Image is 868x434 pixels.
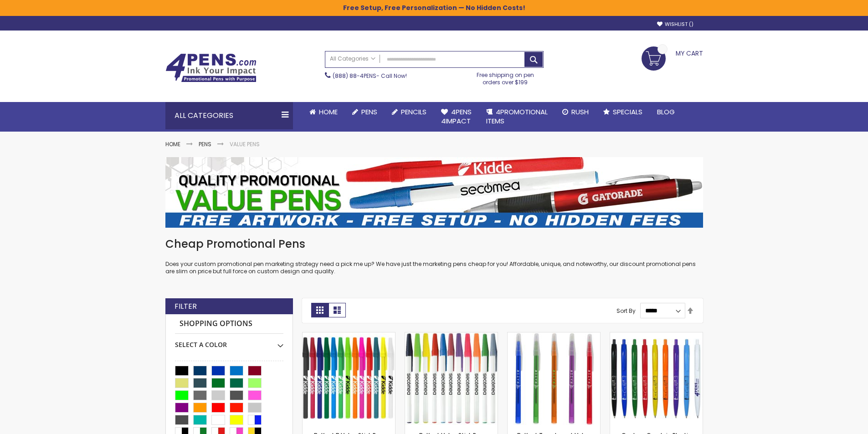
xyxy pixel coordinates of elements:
[325,51,380,66] a: All Categories
[555,102,596,122] a: Rush
[165,237,703,251] h1: Cheap Promotional Pens
[165,237,703,276] div: Does your custom promotional pen marketing strategy need a pick me up? We have just the marketing...
[650,102,682,122] a: Blog
[230,140,260,148] strong: Value Pens
[571,107,589,117] span: Rush
[405,332,498,340] a: Belfast Value Stick Pen
[405,332,498,425] img: Belfast Value Stick Pen
[361,107,377,117] span: Pens
[319,107,338,117] span: Home
[486,107,548,126] span: 4PROMOTIONAL ITEMS
[434,102,479,132] a: 4Pens4impact
[165,53,257,82] img: 4Pens Custom Pens and Promotional Products
[596,102,650,122] a: Specials
[175,334,283,349] div: Select A Color
[508,332,600,425] img: Belfast Translucent Value Stick Pen
[199,140,211,148] a: Pens
[385,102,434,122] a: Pencils
[441,107,472,126] span: 4Pens 4impact
[657,107,675,117] span: Blog
[175,301,197,311] strong: Filter
[613,107,642,117] span: Specials
[401,107,426,117] span: Pencils
[616,306,636,314] label: Sort By
[508,332,600,340] a: Belfast Translucent Value Stick Pen
[311,303,329,317] strong: Grid
[467,68,544,86] div: Free shipping on pen orders over $199
[333,72,376,80] a: (888) 88-4PENS
[610,332,703,340] a: Custom Cambria Plastic Retractable Ballpoint Pen - Monochromatic Body Color
[302,102,345,122] a: Home
[303,332,395,425] img: Belfast B Value Stick Pen
[165,157,703,228] img: Value Pens
[330,55,375,62] span: All Categories
[345,102,385,122] a: Pens
[333,72,407,80] span: - Call Now!
[165,140,180,148] a: Home
[175,314,283,334] strong: Shopping Options
[657,21,693,28] a: Wishlist
[303,332,395,340] a: Belfast B Value Stick Pen
[479,102,555,132] a: 4PROMOTIONALITEMS
[610,332,703,425] img: Custom Cambria Plastic Retractable Ballpoint Pen - Monochromatic Body Color
[165,102,293,129] div: All Categories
